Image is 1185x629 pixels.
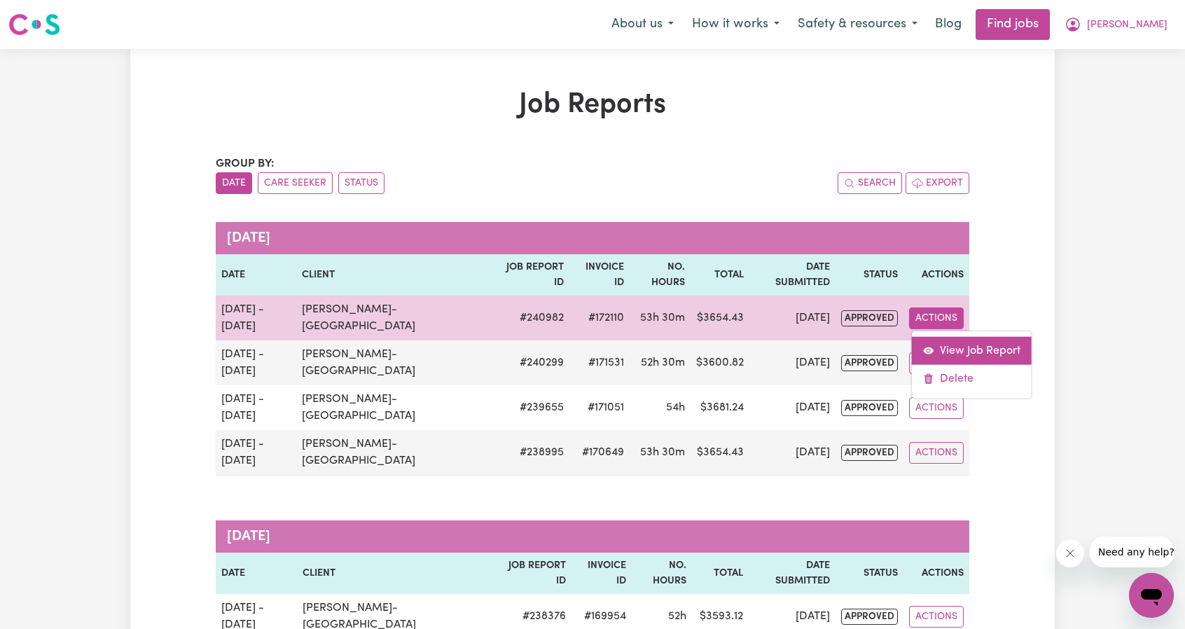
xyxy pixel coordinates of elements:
span: Group by: [216,158,275,170]
span: approved [841,355,898,371]
button: Export [906,172,969,194]
th: Client [296,254,494,296]
th: Invoice ID [571,553,632,594]
th: Date Submitted [749,553,836,594]
button: How it works [683,10,789,39]
th: Actions [903,254,969,296]
td: [PERSON_NAME]-[GEOGRAPHIC_DATA] [296,385,494,430]
td: [DATE] - [DATE] [216,340,296,385]
button: Search [838,172,902,194]
iframe: Close message [1056,539,1084,567]
iframe: Message from company [1090,537,1174,567]
span: Need any help? [8,10,85,21]
td: [DATE] - [DATE] [216,385,296,430]
span: approved [841,310,898,326]
th: No. Hours [630,254,690,296]
span: 52 hours 30 minutes [641,357,685,368]
td: [PERSON_NAME]-[GEOGRAPHIC_DATA] [296,430,494,476]
img: Careseekers logo [8,12,60,37]
td: [DATE] [749,340,836,385]
a: Find jobs [976,9,1050,40]
td: $ 3654.43 [691,430,749,476]
button: Actions [909,442,964,464]
td: [DATE] [749,296,836,340]
button: sort invoices by date [216,172,252,194]
a: View job report 240982 [912,336,1032,364]
td: # 239655 [494,385,570,430]
td: [DATE] - [DATE] [216,296,296,340]
span: 52 hours [668,611,686,622]
td: # 238995 [494,430,570,476]
td: #171531 [569,340,630,385]
button: Actions [909,397,964,419]
a: Blog [927,9,970,40]
th: No. Hours [632,553,693,594]
th: Total [692,553,749,594]
span: approved [841,609,898,625]
th: Status [836,553,903,594]
td: #171051 [569,385,630,430]
td: [DATE] [749,430,836,476]
span: approved [841,400,898,416]
td: [PERSON_NAME]-[GEOGRAPHIC_DATA] [296,296,494,340]
button: My Account [1055,10,1177,39]
iframe: Button to launch messaging window [1129,573,1174,618]
div: Actions [911,330,1032,399]
button: About us [602,10,683,39]
button: sort invoices by paid status [338,172,384,194]
button: Safety & resources [789,10,927,39]
span: [PERSON_NAME] [1087,18,1167,33]
td: $ 3654.43 [691,296,749,340]
button: Actions [909,307,964,329]
span: 53 hours 30 minutes [640,312,685,324]
td: $ 3681.24 [691,385,749,430]
span: approved [841,445,898,461]
td: #172110 [569,296,630,340]
button: Actions [909,606,964,628]
button: sort invoices by care seeker [258,172,333,194]
td: # 240299 [494,340,570,385]
a: Careseekers logo [8,8,60,41]
a: Delete job report 240982 [912,364,1032,392]
td: # 240982 [494,296,570,340]
th: Client [297,553,496,594]
td: #170649 [569,430,630,476]
th: Actions [903,553,969,594]
h1: Job Reports [216,88,969,122]
th: Date Submitted [749,254,836,296]
th: Date [216,254,296,296]
td: [DATE] - [DATE] [216,430,296,476]
caption: [DATE] [216,222,969,254]
th: Invoice ID [569,254,630,296]
td: [DATE] [749,385,836,430]
span: 54 hours [666,402,685,413]
button: Actions [909,352,964,374]
caption: [DATE] [216,520,969,553]
th: Date [216,553,297,594]
td: [PERSON_NAME]-[GEOGRAPHIC_DATA] [296,340,494,385]
th: Total [691,254,749,296]
th: Job Report ID [494,254,570,296]
th: Job Report ID [496,553,571,594]
th: Status [836,254,903,296]
td: $ 3600.82 [691,340,749,385]
span: 53 hours 30 minutes [640,447,685,458]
